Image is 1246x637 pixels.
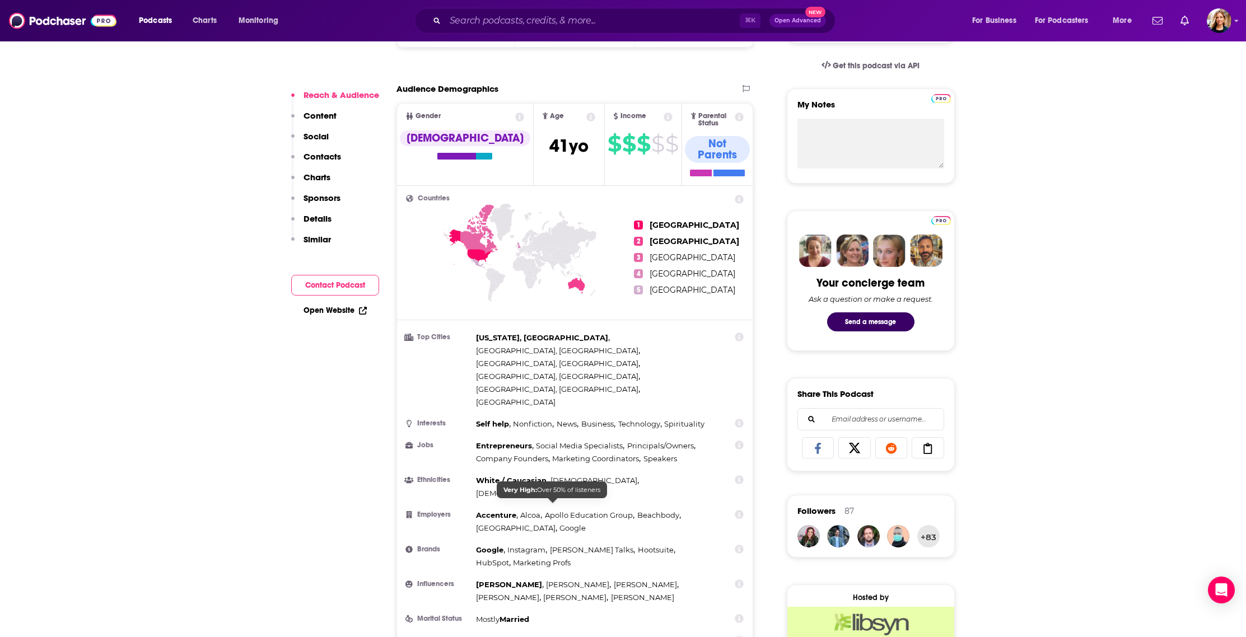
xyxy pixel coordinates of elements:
button: open menu [1028,12,1105,30]
span: , [476,509,518,522]
span: Parental Status [698,113,733,127]
span: [US_STATE], [GEOGRAPHIC_DATA] [476,333,608,342]
div: Not Parents [685,136,750,163]
p: Charts [304,172,330,182]
span: , [476,556,511,569]
span: , [476,418,511,430]
span: , [476,452,550,465]
a: Show notifications dropdown [1176,11,1193,30]
div: 87 [844,506,854,516]
span: 5 [634,285,643,294]
span: [PERSON_NAME] Talks [550,545,633,554]
span: Self help [476,419,509,428]
a: PodcastPartnershipPDX [857,525,880,547]
button: Sponsors [291,193,340,213]
h3: Jobs [406,442,472,449]
div: Search followers [797,408,944,430]
button: Contacts [291,151,341,172]
a: Share on Reddit [875,437,908,458]
a: joao [827,525,850,547]
span: For Business [972,13,1016,29]
span: More [1113,13,1132,29]
span: , [557,418,578,430]
button: Open AdvancedNew [769,14,826,27]
button: Content [291,110,337,131]
span: [GEOGRAPHIC_DATA] [650,252,735,263]
div: Open Intercom Messenger [1208,577,1235,603]
span: Married [500,615,529,624]
span: , [476,474,548,487]
span: 2 [634,237,643,246]
a: Pro website [931,92,951,103]
span: $ [608,135,621,153]
span: Google [559,523,586,532]
span: Marketing Coordinators [552,454,639,463]
span: [GEOGRAPHIC_DATA] [650,285,735,295]
input: Email address or username... [807,409,935,430]
span: Monitoring [239,13,278,29]
span: Over 50% of listeners [503,486,600,494]
span: [PERSON_NAME] [476,580,542,589]
span: Google [476,545,503,554]
button: +83 [917,525,940,547]
span: Entrepreneurs [476,441,532,450]
span: , [546,578,611,591]
a: Open Website [304,306,367,315]
h3: Marital Status [406,615,472,622]
span: , [476,544,505,556]
a: Share on X/Twitter [838,437,871,458]
h3: Ethnicities [406,476,472,484]
p: Social [304,131,329,142]
span: White / Caucasian [476,476,547,485]
span: [PERSON_NAME] [614,580,677,589]
button: Similar [291,234,331,255]
p: Reach & Audience [304,90,379,100]
span: $ [637,135,650,153]
span: , [507,544,547,556]
p: Content [304,110,337,121]
button: open menu [231,12,293,30]
div: Hosted by [787,593,954,602]
span: [GEOGRAPHIC_DATA], [GEOGRAPHIC_DATA] [476,346,638,355]
span: [GEOGRAPHIC_DATA], [GEOGRAPHIC_DATA] [476,372,638,381]
span: , [476,370,640,383]
span: Charts [193,13,217,29]
span: Income [620,113,646,120]
button: Charts [291,172,330,193]
span: Technology [618,419,660,428]
span: HubSpot [476,558,509,567]
span: 4 [634,269,643,278]
span: [GEOGRAPHIC_DATA] [650,220,739,230]
span: Spirituality [664,419,704,428]
span: , [513,418,554,430]
span: , [536,439,624,452]
a: Podchaser - Follow, Share and Rate Podcasts [9,10,116,31]
span: , [545,509,634,522]
span: New [805,7,825,17]
span: 41 yo [549,135,589,157]
span: [GEOGRAPHIC_DATA] [476,397,556,406]
span: [GEOGRAPHIC_DATA], [GEOGRAPHIC_DATA] [476,385,638,394]
button: Show profile menu [1207,8,1231,33]
span: , [581,418,615,430]
span: Principals/Owners [627,441,694,450]
span: [DEMOGRAPHIC_DATA] [550,476,637,485]
span: Get this podcast via API [833,61,920,71]
span: Logged in as SusanM [1207,8,1231,33]
span: , [550,544,635,556]
span: Beachbody [637,510,679,519]
span: , [476,578,544,591]
span: For Podcasters [1035,13,1089,29]
button: open menu [964,12,1030,30]
img: Jon Profile [910,235,942,267]
span: Podcasts [139,13,172,29]
span: [DEMOGRAPHIC_DATA] [476,489,563,498]
h3: Employers [406,511,472,518]
span: $ [665,135,678,153]
span: [GEOGRAPHIC_DATA], [GEOGRAPHIC_DATA] [476,359,638,368]
span: Accenture [476,510,516,519]
img: samanthawright121 [797,525,820,547]
button: open menu [131,12,186,30]
span: Social Media Specialists [536,441,623,450]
